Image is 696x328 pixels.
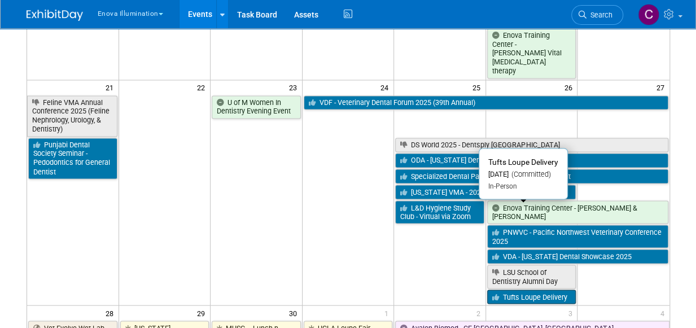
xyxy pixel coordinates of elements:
span: 1 [383,305,393,320]
a: Feline VMA Annual Conference 2025 (Feline Nephrology, Urology, & Dentistry) [27,95,117,137]
a: Specialized Dental Partner’s Annual Vision Summit [395,169,668,183]
span: Tufts Loupe Delivery [488,158,558,167]
a: Search [571,5,623,25]
a: U of M Women In Dentistry Evening Event [212,95,301,119]
a: Enova Training Center - [PERSON_NAME] Vital [MEDICAL_DATA] therapy [487,28,576,78]
a: L&D Hygiene Study Club - Virtual via Zoom [395,200,484,224]
span: Search [586,11,612,19]
div: [DATE] [488,169,558,179]
span: 3 [567,305,577,320]
span: 29 [196,305,210,320]
a: Enova Training Center - [PERSON_NAME] & [PERSON_NAME] [487,200,668,224]
a: PNWVC - Pacific Northwest Veterinary Conference 2025 [487,225,668,248]
span: 26 [563,80,577,94]
span: (Committed) [509,169,551,178]
a: Punjabi Dental Society Seminar - Pedodontics for General Dentist [28,138,117,179]
img: Coley McClendon [638,4,659,25]
a: VDF - Veterinary Dental Forum 2025 (39th Annual) [304,95,668,110]
a: DS World 2025 - Dentsply [GEOGRAPHIC_DATA] [395,138,668,152]
span: 22 [196,80,210,94]
a: VDA - [US_STATE] Dental Showcase 2025 [487,249,668,264]
span: 28 [104,305,119,320]
span: 2 [475,305,485,320]
a: ODA - [US_STATE] Dental Association 2025 [395,153,668,168]
span: 4 [659,305,669,320]
a: LSU School of Dentistry Alumni Day [487,265,576,288]
img: ExhibitDay [27,10,83,21]
span: 23 [288,80,302,94]
span: 30 [288,305,302,320]
span: 24 [379,80,393,94]
span: 27 [655,80,669,94]
span: 21 [104,80,119,94]
span: In-Person [488,182,517,190]
span: 25 [471,80,485,94]
a: [US_STATE] VMA - 2025 Annual Meeting [395,185,576,199]
a: Tufts Loupe Delivery [487,290,576,304]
